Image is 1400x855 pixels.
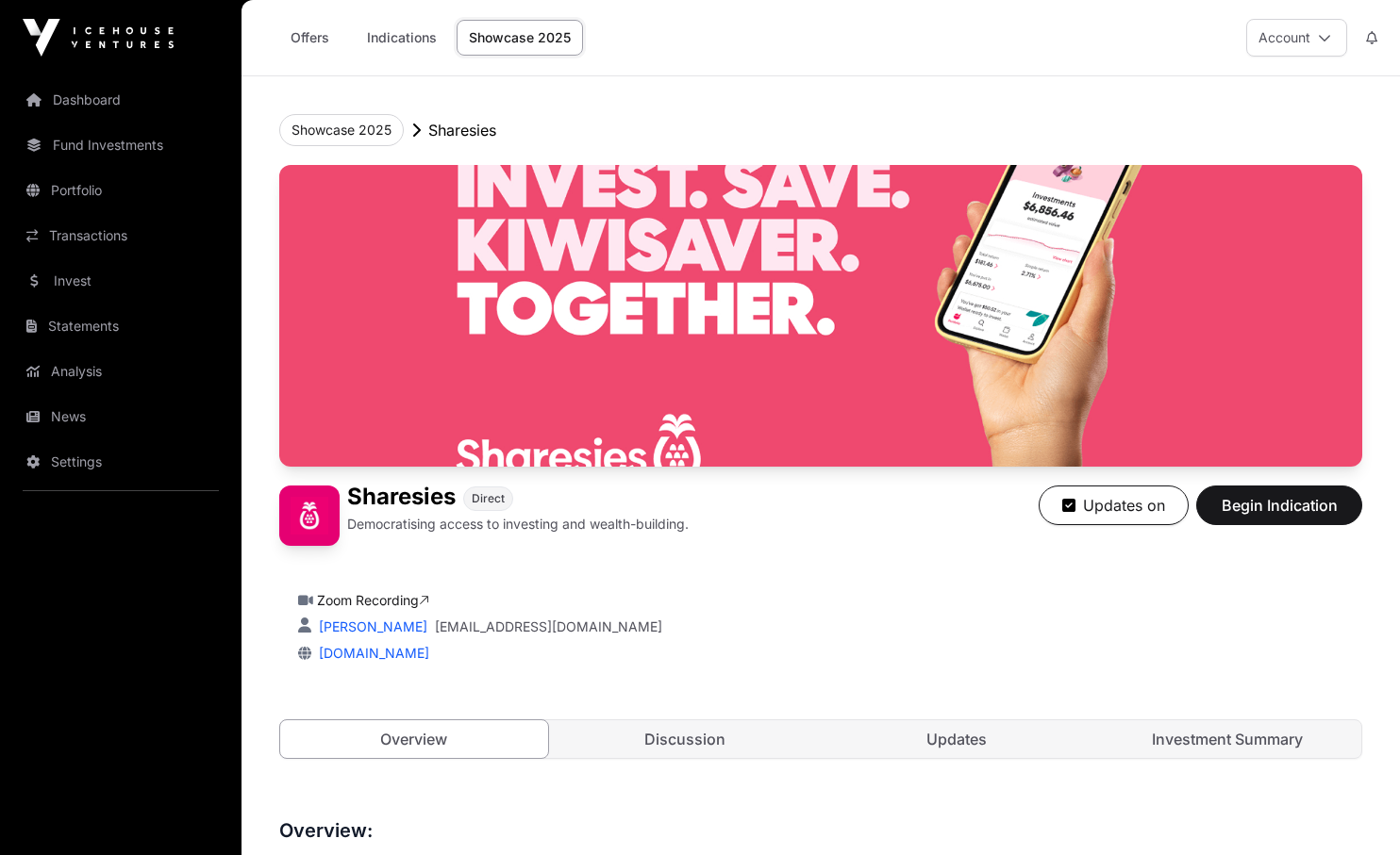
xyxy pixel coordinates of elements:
[428,119,496,141] p: Sharesies
[315,618,427,634] a: [PERSON_NAME]
[1246,19,1347,57] button: Account
[279,114,404,146] button: Showcase 2025
[1094,720,1362,758] a: Investment Summary
[15,170,226,211] a: Portfolio
[15,79,226,121] a: Dashboard
[279,815,1362,846] h3: Overview:
[552,720,820,758] a: Discussion
[15,215,226,256] a: Transactions
[15,124,226,166] a: Fund Investments
[15,260,226,302] a: Invest
[823,720,1091,758] a: Updates
[1196,485,1362,525] button: Begin Indication
[355,20,449,56] a: Indications
[472,491,505,506] span: Direct
[15,351,226,392] a: Analysis
[457,20,583,56] a: Showcase 2025
[347,485,456,511] h1: Sharesies
[347,515,689,534] p: Democratising access to investing and wealth-building.
[311,645,429,661] a: [DOMAIN_NAME]
[279,485,340,546] img: Sharesies
[280,720,1361,758] nav: Tabs
[1220,494,1339,517] span: Begin Indication
[1306,765,1400,855] iframe: Chat Widget
[279,165,1362,467] img: Sharesies
[1039,485,1189,525] button: Updates on
[279,719,549,759] a: Overview
[1196,504,1362,523] a: Begin Indication
[23,19,174,57] img: Icehouse Ventures Logo
[435,617,662,636] a: [EMAIL_ADDRESS][DOMAIN_NAME]
[15,396,226,437] a: News
[15,305,226,347] a: Statements
[15,441,226,483] a: Settings
[317,592,429,608] a: Zoom Recording
[272,20,347,56] a: Offers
